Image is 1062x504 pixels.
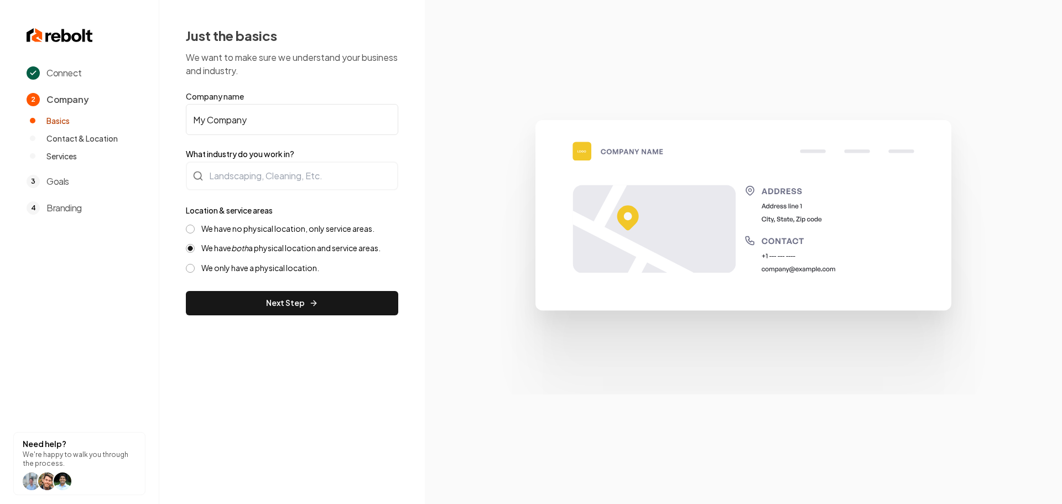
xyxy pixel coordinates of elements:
[23,450,136,468] p: We're happy to walk you through the process.
[478,110,1009,394] img: Google Business Profile
[186,91,398,102] label: Company name
[38,472,56,490] img: help icon Will
[23,439,66,449] strong: Need help?
[46,201,82,215] span: Branding
[231,243,248,253] i: both
[27,93,40,106] span: 2
[46,133,118,144] span: Contact & Location
[186,27,398,44] h2: Just the basics
[46,115,70,126] span: Basics
[13,432,145,495] button: Need help?We're happy to walk you through the process.help icon Willhelp icon Willhelp icon arwin
[201,263,319,273] label: We only have a physical location.
[46,93,88,106] span: Company
[186,51,398,77] p: We want to make sure we understand your business and industry.
[27,27,93,44] img: Rebolt Logo
[27,175,40,188] span: 3
[46,66,81,80] span: Connect
[186,291,398,315] button: Next Step
[27,201,40,215] span: 4
[201,224,374,234] label: We have no physical location, only service areas.
[201,243,381,253] label: We have a physical location and service areas.
[46,175,69,188] span: Goals
[46,150,77,162] span: Services
[186,104,398,135] input: Company name
[186,205,273,215] label: Location & service areas
[23,472,40,490] img: help icon Will
[54,472,71,490] img: help icon arwin
[186,148,398,159] label: What industry do you work in?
